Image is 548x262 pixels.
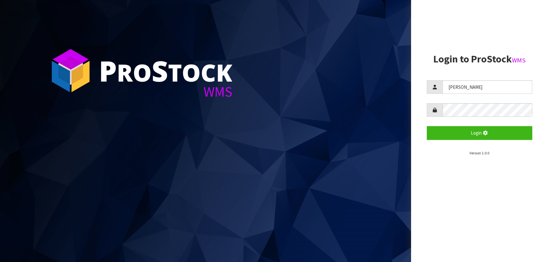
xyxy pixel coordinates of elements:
input: Username [442,80,532,94]
small: Version 1.0.0 [469,151,489,155]
div: WMS [99,85,232,99]
button: Login [427,126,532,140]
h2: Login to ProStock [427,54,532,65]
span: P [99,51,117,90]
div: ro tock [99,56,232,85]
span: S [152,51,168,90]
img: ProStock Cube [47,47,94,94]
small: WMS [512,56,526,64]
